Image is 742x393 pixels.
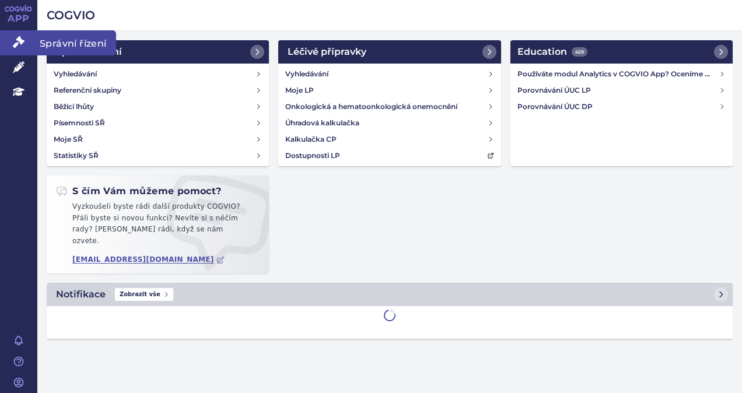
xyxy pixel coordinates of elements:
[54,68,97,80] h4: Vyhledávání
[513,82,730,99] a: Porovnávání ÚUC LP
[285,101,457,113] h4: Onkologická a hematoonkologická onemocnění
[281,82,498,99] a: Moje LP
[513,66,730,82] a: Používáte modul Analytics v COGVIO App? Oceníme Vaši zpětnou vazbu!
[56,185,222,198] h2: S čím Vám můžeme pomoct?
[285,68,328,80] h4: Vyhledávání
[49,66,267,82] a: Vyhledávání
[54,85,121,96] h4: Referenční skupiny
[54,134,83,145] h4: Moje SŘ
[49,148,267,164] a: Statistiky SŘ
[281,66,498,82] a: Vyhledávání
[517,85,719,96] h4: Porovnávání ÚUC LP
[56,287,106,301] h2: Notifikace
[281,148,498,164] a: Dostupnosti LP
[54,150,99,162] h4: Statistiky SŘ
[288,45,366,59] h2: Léčivé přípravky
[517,101,719,113] h4: Porovnávání ÚUC DP
[47,7,733,23] h2: COGVIO
[49,82,267,99] a: Referenční skupiny
[517,68,719,80] h4: Používáte modul Analytics v COGVIO App? Oceníme Vaši zpětnou vazbu!
[285,117,359,129] h4: Úhradová kalkulačka
[54,117,105,129] h4: Písemnosti SŘ
[56,201,260,251] p: Vyzkoušeli byste rádi další produkty COGVIO? Přáli byste si novou funkci? Nevíte si s něčím rady?...
[49,99,267,115] a: Běžící lhůty
[510,40,733,64] a: Education439
[49,131,267,148] a: Moje SŘ
[115,288,173,301] span: Zobrazit vše
[72,255,225,264] a: [EMAIL_ADDRESS][DOMAIN_NAME]
[37,30,116,55] span: Správní řízení
[54,101,94,113] h4: Běžící lhůty
[278,40,501,64] a: Léčivé přípravky
[47,40,269,64] a: Správní řízení
[47,283,733,306] a: NotifikaceZobrazit vše
[285,85,314,96] h4: Moje LP
[513,99,730,115] a: Porovnávání ÚUC DP
[281,99,498,115] a: Onkologická a hematoonkologická onemocnění
[281,115,498,131] a: Úhradová kalkulačka
[285,150,340,162] h4: Dostupnosti LP
[49,115,267,131] a: Písemnosti SŘ
[281,131,498,148] a: Kalkulačka CP
[517,45,587,59] h2: Education
[572,47,587,57] span: 439
[285,134,337,145] h4: Kalkulačka CP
